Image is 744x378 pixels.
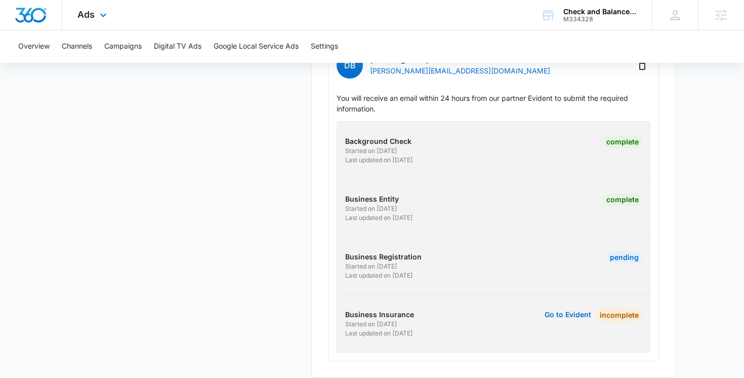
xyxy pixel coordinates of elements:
button: Campaigns [104,30,142,63]
p: Started on [DATE] [345,262,490,271]
div: account name [563,8,637,16]
span: Ads [77,9,95,20]
div: Domain: [DOMAIN_NAME] [26,26,111,34]
button: Overview [18,30,50,63]
button: Digital TV Ads [154,30,201,63]
button: Google Local Service Ads [214,30,299,63]
div: Pending [607,251,642,263]
div: Incomplete [597,309,642,321]
p: [PERSON_NAME][EMAIL_ADDRESS][DOMAIN_NAME] [370,65,550,76]
img: tab_keywords_by_traffic_grey.svg [101,59,109,67]
div: Domain Overview [38,60,91,66]
button: Settings [311,30,338,63]
img: tab_domain_overview_orange.svg [27,59,35,67]
p: Business Insurance [345,309,490,320]
span: DB [337,52,363,79]
div: v 4.0.25 [28,16,50,24]
p: Last updated on [DATE] [345,271,490,280]
img: logo_orange.svg [16,16,24,24]
div: Keywords by Traffic [112,60,171,66]
p: You will receive an email within 24 hours from our partner Evident to submit the required informa... [337,93,650,114]
p: Business Registration [345,251,490,262]
p: Last updated on [DATE] [345,213,490,222]
button: Go to Evident [545,311,591,318]
p: Started on [DATE] [345,204,490,213]
div: account id [563,16,637,23]
p: Started on [DATE] [345,146,490,156]
p: Last updated on [DATE] [345,156,490,165]
p: Business Entity [345,194,490,204]
p: Started on [DATE] [345,320,490,329]
img: website_grey.svg [16,26,24,34]
p: Background Check [345,136,490,146]
p: Last updated on [DATE] [345,329,490,338]
button: Channels [62,30,92,63]
button: Delete [634,57,650,73]
div: Complete [603,194,642,206]
div: Complete [603,136,642,148]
